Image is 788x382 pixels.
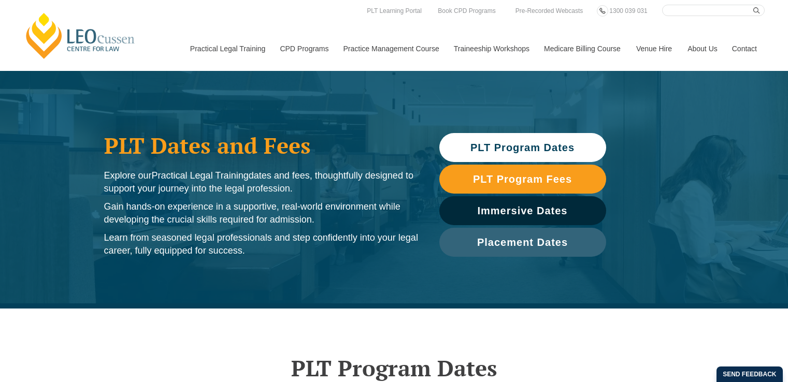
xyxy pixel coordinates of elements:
h2: PLT Program Dates [99,355,690,381]
span: Placement Dates [477,237,568,247]
p: Learn from seasoned legal professionals and step confidently into your legal career, fully equipp... [104,231,419,257]
span: PLT Program Fees [473,174,572,184]
a: Immersive Dates [439,196,606,225]
a: [PERSON_NAME] Centre for Law [23,11,138,60]
a: About Us [680,26,724,71]
a: Venue Hire [628,26,680,71]
span: Immersive Dates [478,205,568,216]
p: Gain hands-on experience in a supportive, real-world environment while developing the crucial ski... [104,200,419,226]
span: 1300 039 031 [609,7,647,14]
a: Practice Management Course [336,26,446,71]
a: PLT Program Fees [439,165,606,194]
span: PLT Program Dates [470,142,575,153]
a: Practical Legal Training [182,26,273,71]
a: PLT Program Dates [439,133,606,162]
a: PLT Learning Portal [364,5,424,17]
a: 1300 039 031 [607,5,650,17]
p: Explore our dates and fees, thoughtfully designed to support your journey into the legal profession. [104,169,419,195]
a: Contact [724,26,765,71]
a: Pre-Recorded Webcasts [513,5,586,17]
span: Practical Legal Training [152,170,249,181]
a: Traineeship Workshops [446,26,536,71]
a: CPD Programs [272,26,335,71]
h1: PLT Dates and Fees [104,133,419,158]
iframe: LiveChat chat widget [719,313,762,356]
a: Medicare Billing Course [536,26,628,71]
a: Placement Dates [439,228,606,257]
a: Book CPD Programs [435,5,498,17]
